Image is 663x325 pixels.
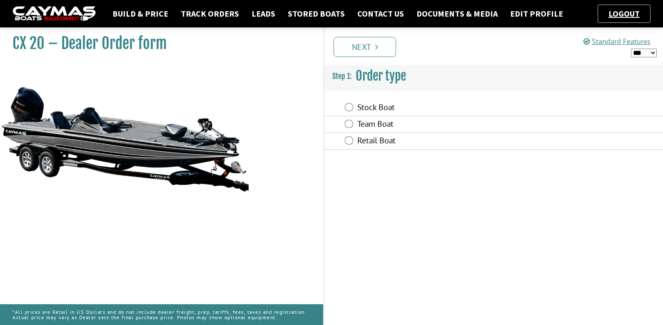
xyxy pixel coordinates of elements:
[331,36,663,57] ul: Pagination
[506,8,567,19] a: Edit Profile
[357,102,541,114] label: Stock Boat
[334,37,396,57] a: Next
[108,8,172,19] a: Build & Price
[604,8,644,19] a: Logout
[284,8,349,19] a: Stored Boats
[324,61,663,91] h3: Order type
[357,135,541,148] label: Retail Boat
[12,34,302,53] h1: CX 20 – Dealer Order form
[583,37,651,46] a: Standard Features
[177,8,243,19] a: Track Orders
[12,305,311,324] p: *All prices are Retail in US Dollars and do not include dealer freight, prep, tariffs, fees, taxe...
[357,119,541,131] label: Team Boat
[353,8,408,19] a: Contact Us
[12,6,96,22] img: caymas-dealer-connect-2ed40d3bc7270c1d8d7ffb4b79bf05adc795679939227970def78ec6f6c03838.gif
[247,8,279,19] a: Leads
[412,8,502,19] a: Documents & Media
